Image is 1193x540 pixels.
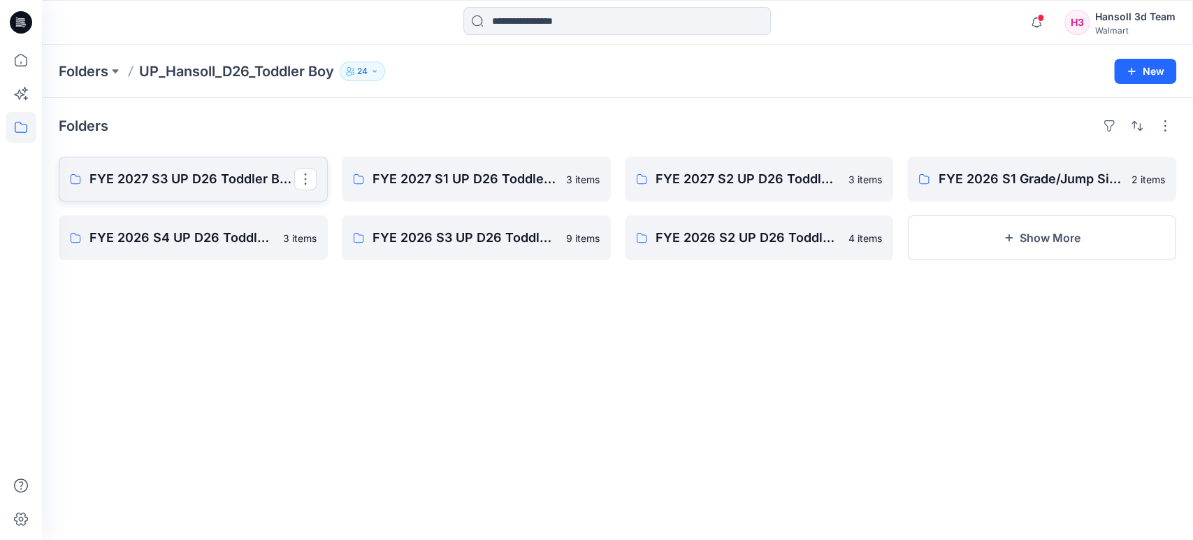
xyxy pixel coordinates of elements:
p: 3 items [283,231,317,246]
div: H3 [1064,10,1090,35]
p: 3 items [566,172,600,187]
a: FYE 2026 S3 UP D26 Toddler Boy - Hansoll9 items [342,215,611,260]
p: FYE 2027 S3 UP D26 Toddler Boy Hansoll [89,169,294,189]
div: Hansoll 3d Team [1095,8,1176,25]
p: FYE 2027 S2 UP D26 Toddler Boy [PERSON_NAME] [656,169,841,189]
p: 24 [357,64,368,79]
a: FYE 2027 S3 UP D26 Toddler Boy Hansoll [59,157,328,201]
button: 24 [340,62,385,81]
p: FYE 2026 S4 UP D26 Toddler Boy - Hansoll [89,228,275,248]
button: New [1114,59,1176,84]
a: FYE 2027 S2 UP D26 Toddler Boy [PERSON_NAME]3 items [625,157,894,201]
p: FYE 2027 S1 UP D26 Toddler Boy [PERSON_NAME] [373,169,558,189]
a: FYE 2026 S2 UP D26 Toddler Boy - Hansoll4 items [625,215,894,260]
p: UP_Hansoll_D26_Toddler Boy [139,62,334,81]
a: FYE 2027 S1 UP D26 Toddler Boy [PERSON_NAME]3 items [342,157,611,201]
p: 9 items [566,231,600,246]
button: Show More [907,215,1176,260]
a: FYE 2026 S1 Grade/Jump Size Review2 items [907,157,1176,201]
p: FYE 2026 S2 UP D26 Toddler Boy - Hansoll [656,228,841,248]
p: 3 items [848,172,882,187]
p: 4 items [848,231,882,246]
p: 2 items [1131,172,1165,187]
a: Folders [59,62,108,81]
p: FYE 2026 S3 UP D26 Toddler Boy - Hansoll [373,228,558,248]
h4: Folders [59,118,108,134]
div: Walmart [1095,25,1176,36]
p: FYE 2026 S1 Grade/Jump Size Review [938,169,1123,189]
a: FYE 2026 S4 UP D26 Toddler Boy - Hansoll3 items [59,215,328,260]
